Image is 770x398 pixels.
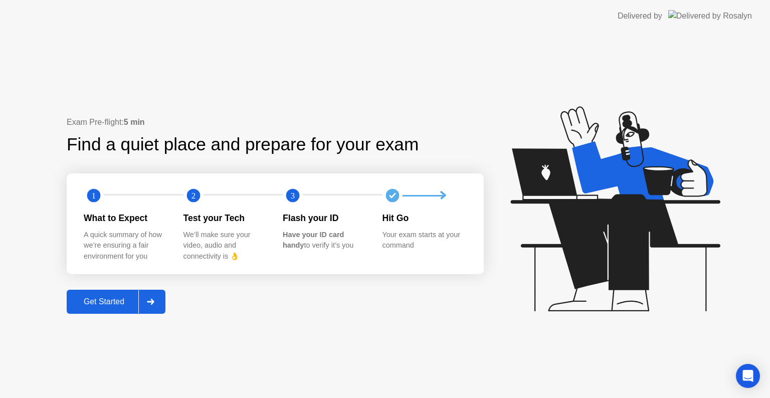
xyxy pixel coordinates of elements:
div: A quick summary of how we’re ensuring a fair environment for you [84,230,167,262]
div: Flash your ID [283,212,366,225]
div: Exam Pre-flight: [67,116,484,128]
div: Test your Tech [183,212,267,225]
div: Find a quiet place and prepare for your exam [67,131,420,158]
b: Have your ID card handy [283,231,344,250]
button: Get Started [67,290,165,314]
div: Hit Go [382,212,466,225]
div: Open Intercom Messenger [736,364,760,388]
img: Delivered by Rosalyn [668,10,752,22]
div: Your exam starts at your command [382,230,466,251]
div: What to Expect [84,212,167,225]
div: We’ll make sure your video, audio and connectivity is 👌 [183,230,267,262]
text: 2 [191,191,195,201]
div: Get Started [70,297,138,306]
div: to verify it’s you [283,230,366,251]
text: 3 [291,191,295,201]
text: 1 [92,191,96,201]
div: Delivered by [618,10,662,22]
b: 5 min [124,118,145,126]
